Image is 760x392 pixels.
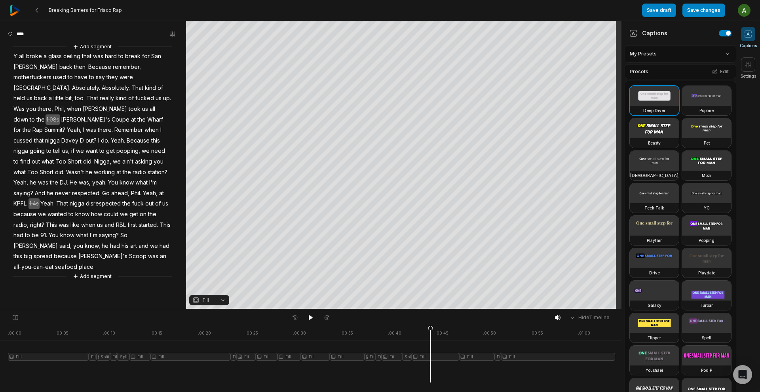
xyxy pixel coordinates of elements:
span: the [36,114,46,125]
span: to [46,146,52,156]
span: glass [47,51,63,62]
span: Yeah, [66,125,82,135]
span: Phil, [54,104,66,114]
span: held [13,93,26,104]
span: You [107,177,119,188]
span: and [138,241,149,251]
span: what [41,156,55,167]
span: fucked [135,93,155,104]
span: us [155,93,162,104]
span: to [88,72,95,83]
button: Settings [741,57,756,79]
span: cussed [13,135,33,146]
h3: [DEMOGRAPHIC_DATA] [630,172,678,179]
span: saying? [13,188,34,199]
span: us [161,198,169,209]
span: the [22,125,32,135]
span: nigga [44,135,61,146]
span: Too [27,167,39,178]
h3: Flipper [648,335,661,341]
span: back [33,93,48,104]
span: little [53,93,65,104]
span: what [75,230,89,241]
span: hard [104,51,118,62]
span: was [58,220,70,230]
span: bit, [65,93,74,104]
span: an [159,251,167,262]
span: Go [101,188,110,199]
span: out [144,198,154,209]
span: say [95,72,106,83]
span: Yeah. [40,198,55,209]
span: us [96,220,104,230]
span: to [118,51,124,62]
h3: Drive [649,270,660,276]
span: Fill [203,297,209,304]
span: he [46,188,54,199]
span: Scoop [128,251,147,262]
span: disrespected [85,198,122,209]
span: the [137,114,146,125]
span: for [13,125,22,135]
span: Wasn't [65,167,85,178]
span: all [149,104,156,114]
h3: Spell [702,335,711,341]
span: get [105,146,116,156]
button: Add segment [71,272,113,281]
span: of [157,83,164,93]
span: So [120,230,128,241]
span: on [139,209,147,220]
span: you [25,104,37,114]
span: Settings [741,73,756,79]
span: I'm [148,177,158,188]
span: was [92,51,104,62]
span: was [37,177,49,188]
span: Captions [740,43,757,49]
span: out? [85,135,97,146]
img: reap [9,5,20,16]
span: to [29,114,36,125]
span: Coupe [111,114,130,125]
span: Davey [61,135,79,146]
span: what [135,177,148,188]
h3: Pod P [701,367,712,373]
span: spread [33,251,53,262]
h3: Beasty [648,140,661,146]
h3: Tech Talk [644,205,664,211]
div: Presets [625,64,736,79]
span: to [67,72,74,83]
span: of [154,198,161,209]
span: he [29,177,37,188]
button: Save draft [642,4,676,17]
span: up. [162,93,172,104]
span: of [127,93,135,104]
span: know, [84,241,101,251]
span: Yeah, [13,177,29,188]
span: at [158,188,165,199]
span: place. [78,262,95,272]
span: know [119,177,135,188]
span: when [66,104,82,114]
button: HideTimeline [566,312,612,323]
span: Breaking Barriers for Frisco Rap [49,7,122,13]
span: Summit? [44,125,66,135]
span: this [13,251,23,262]
span: know [59,230,75,241]
span: motherfuckers [13,72,52,83]
div: Captions [629,29,667,37]
h3: Turban [700,302,714,308]
span: [GEOGRAPHIC_DATA]. [13,83,71,93]
span: Yeah, [142,188,158,199]
span: really [99,93,115,104]
span: to [13,156,19,167]
span: get [129,209,139,220]
span: we [119,209,129,220]
span: working [93,167,116,178]
span: us, [61,146,70,156]
span: radio [132,167,147,178]
h3: YC [704,205,710,211]
span: break [124,51,141,62]
button: Save changes [682,4,725,17]
span: popping, [116,146,141,156]
button: Fill [189,295,229,305]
